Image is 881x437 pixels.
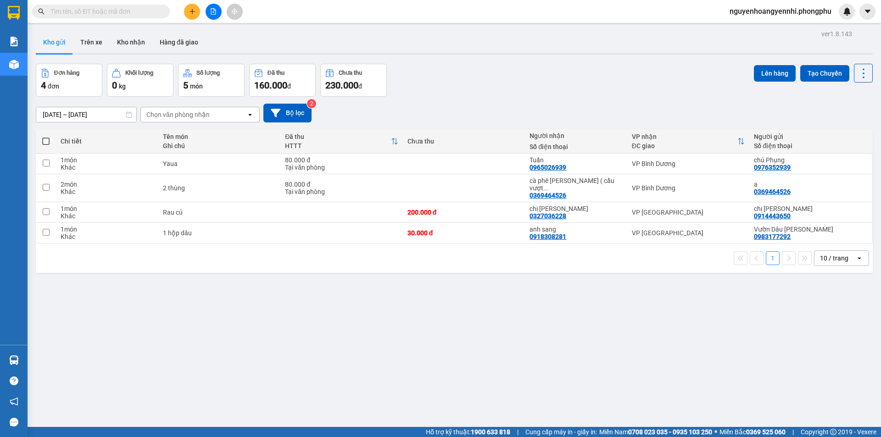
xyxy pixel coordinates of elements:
span: 0 [112,80,117,91]
strong: 0369 525 060 [746,428,786,436]
div: 80.000 đ [285,181,398,188]
span: kg [119,83,126,90]
span: Miền Bắc [719,427,786,437]
span: 5 [183,80,188,91]
div: Đã thu [285,133,391,140]
span: Cung cấp máy in - giấy in: [525,427,597,437]
div: Rau củ [163,209,276,216]
span: notification [10,397,18,406]
div: 0327036228 [530,212,566,220]
img: icon-new-feature [843,7,851,16]
div: Tại văn phòng [285,164,398,171]
button: caret-down [859,4,875,20]
div: chú Phụng [754,156,867,164]
div: Chưa thu [339,70,362,76]
img: logo-vxr [8,6,20,20]
button: Số lượng5món [178,64,245,97]
th: Toggle SortBy [627,129,750,154]
div: VP Bình Dương [632,160,745,167]
span: đơn [48,83,59,90]
div: Khác [61,233,153,240]
span: question-circle [10,376,18,385]
div: 2 thùng [163,184,276,192]
div: Yaua [163,160,276,167]
span: nguyenhoangyennhi.phongphu [722,6,839,17]
div: 0976352939 [754,164,791,171]
div: Khác [61,188,153,195]
button: Lên hàng [754,65,796,82]
div: VP [GEOGRAPHIC_DATA] [632,229,745,237]
th: Toggle SortBy [280,129,403,154]
div: chị Huệ [530,205,622,212]
button: Đã thu160.000đ [249,64,316,97]
button: Khối lượng0kg [107,64,173,97]
span: copyright [830,429,836,435]
span: ⚪️ [714,430,717,434]
span: 4 [41,80,46,91]
div: Người nhận [530,132,622,139]
img: warehouse-icon [9,60,19,69]
span: | [517,427,519,437]
button: 1 [766,251,780,265]
input: Select a date range. [36,107,136,122]
div: 0918308281 [530,233,566,240]
span: đ [358,83,362,90]
span: file-add [210,8,217,15]
div: chị Ni [754,205,867,212]
div: Khối lượng [125,70,153,76]
div: Đã thu [268,70,284,76]
div: 30.000 đ [407,229,521,237]
div: ver 1.8.143 [821,29,852,39]
button: Bộ lọc [263,104,312,122]
span: Hỗ trợ kỹ thuật: [426,427,510,437]
div: 1 món [61,226,153,233]
div: anh sang [530,226,622,233]
div: Chọn văn phòng nhận [146,110,210,119]
div: Số điện thoại [754,142,867,149]
div: 1 hộp dâu [163,229,276,237]
span: aim [231,8,238,15]
img: solution-icon [9,37,19,46]
div: 0965026939 [530,164,566,171]
div: ĐC giao [632,142,738,149]
button: Đơn hàng4đơn [36,64,102,97]
button: Kho nhận [110,31,152,53]
span: 230.000 [325,80,358,91]
span: caret-down [864,7,872,16]
div: Tuấn [530,156,622,164]
strong: 0708 023 035 - 0935 103 250 [628,428,712,436]
span: search [38,8,45,15]
button: Hàng đã giao [152,31,206,53]
div: VP [GEOGRAPHIC_DATA] [632,209,745,216]
span: | [792,427,794,437]
div: 80.000 đ [285,156,398,164]
div: 0369464526 [530,192,566,199]
sup: 2 [307,99,316,108]
button: aim [227,4,243,20]
button: file-add [206,4,222,20]
div: 0369464526 [754,188,791,195]
div: Số điện thoại [530,143,622,150]
div: 10 / trang [820,254,848,263]
div: cà phê lộc nguyễn ( cầu vượt linh xuân ) [530,177,622,192]
div: 0983177292 [754,233,791,240]
div: 0914443650 [754,212,791,220]
span: plus [189,8,195,15]
div: Ghi chú [163,142,276,149]
strong: 1900 633 818 [471,428,510,436]
div: a [754,181,867,188]
div: Khác [61,164,153,171]
div: 2 món [61,181,153,188]
div: Đơn hàng [54,70,79,76]
svg: open [856,254,863,262]
span: đ [287,83,291,90]
button: Kho gửi [36,31,73,53]
div: Tên món [163,133,276,140]
div: VP nhận [632,133,738,140]
button: plus [184,4,200,20]
span: 160.000 [254,80,287,91]
div: 200.000 đ [407,209,521,216]
div: Tại văn phòng [285,188,398,195]
button: Trên xe [73,31,110,53]
div: Số lượng [196,70,220,76]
